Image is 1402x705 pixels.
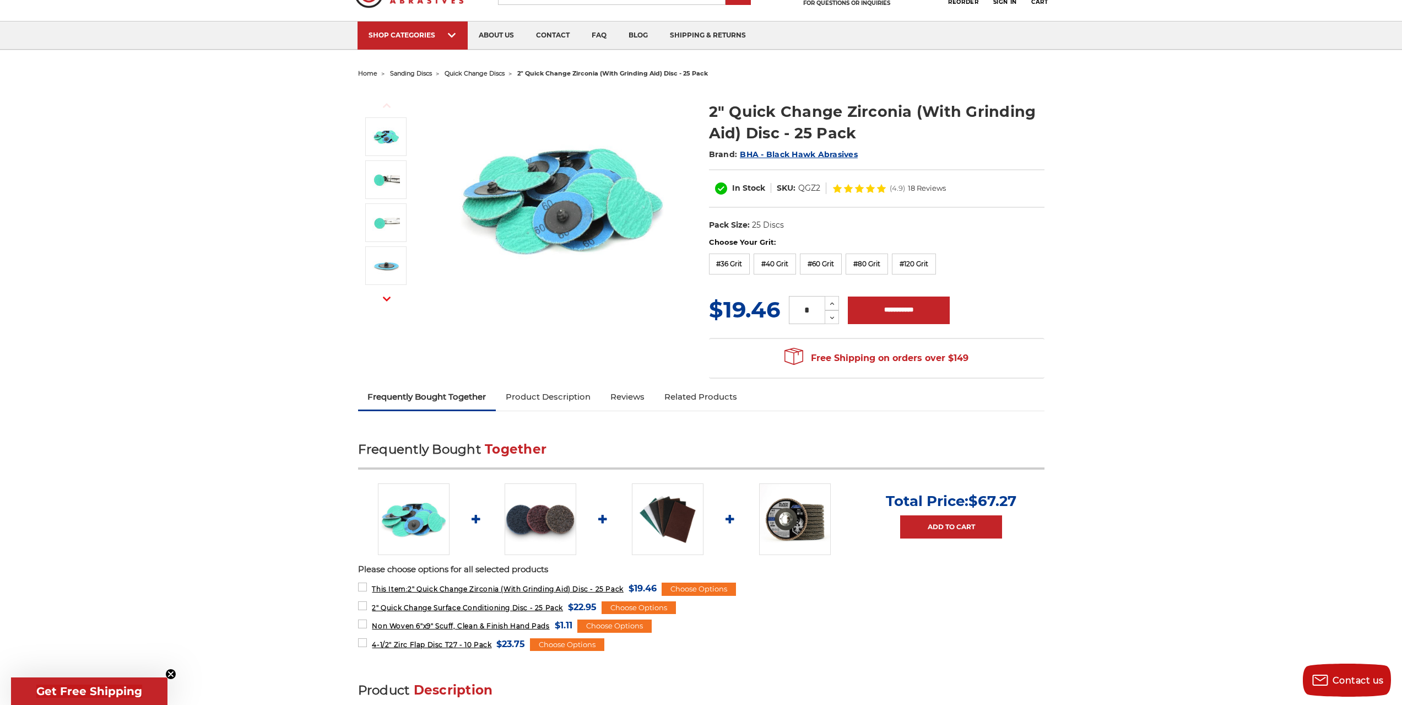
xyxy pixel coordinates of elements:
a: Related Products [654,385,747,409]
dd: QGZ2 [798,182,820,194]
p: Please choose options for all selected products [358,563,1044,576]
span: 2" quick change zirconia (with grinding aid) disc - 25 pack [517,69,708,77]
button: Contact us [1303,664,1391,697]
div: Choose Options [530,638,604,652]
h1: 2" Quick Change Zirconia (With Grinding Aid) Disc - 25 Pack [709,101,1044,144]
span: $19.46 [709,296,780,323]
a: Reviews [600,385,654,409]
div: Choose Options [602,601,676,615]
img: 2 inch zirconia plus grinding aid quick change disc [372,123,400,150]
span: $67.27 [968,492,1016,510]
dt: Pack Size: [709,219,750,231]
button: Close teaser [165,669,176,680]
span: Non Woven 6"x9" Scuff, Clean & Finish Hand Pads [372,622,549,630]
span: Frequently Bought [358,442,481,457]
span: In Stock [732,183,765,193]
button: Previous [373,94,400,117]
span: Brand: [709,149,738,159]
div: SHOP CATEGORIES [369,31,457,39]
span: 4-1/2" Zirc Flap Disc T27 - 10 Pack [372,641,491,649]
a: BHA - Black Hawk Abrasives [740,149,858,159]
div: Get Free ShippingClose teaser [11,677,167,705]
a: quick change discs [445,69,505,77]
span: $1.11 [555,618,572,633]
img: 2 inch zirconia plus grinding aid quick change disc [452,89,673,310]
span: Together [485,442,546,457]
a: Add to Cart [900,515,1002,539]
a: blog [618,21,659,50]
span: Contact us [1333,675,1384,686]
label: Choose Your Grit: [709,237,1044,248]
a: faq [581,21,618,50]
span: $23.75 [496,637,525,652]
a: shipping & returns [659,21,757,50]
img: green sanding disc on Air Grinder Tools [372,209,400,236]
span: Get Free Shipping [36,685,142,698]
div: Choose Options [662,583,736,596]
span: Free Shipping on orders over $149 [784,347,968,369]
span: Product [358,682,410,698]
a: about us [468,21,525,50]
img: roloc type r attachment [372,252,400,279]
strong: This Item: [372,585,408,593]
a: home [358,69,377,77]
button: Next [373,287,400,311]
span: Description [414,682,493,698]
span: 2" Quick Change Surface Conditioning Disc - 25 Pack [372,604,563,612]
img: 2" Quick Change Zirconia (With Grinding Aid) Disc - 25 Pack [372,166,400,193]
p: Total Price: [886,492,1016,510]
dt: SKU: [777,182,795,194]
span: 2" Quick Change Zirconia (With Grinding Aid) Disc - 25 Pack [372,585,623,593]
a: contact [525,21,581,50]
div: Choose Options [577,620,652,633]
a: Product Description [496,385,600,409]
span: $22.95 [568,600,597,615]
dd: 25 Discs [752,219,784,231]
a: sanding discs [390,69,432,77]
a: Frequently Bought Together [358,385,496,409]
span: 18 Reviews [908,185,946,192]
span: (4.9) [890,185,905,192]
img: 2 inch zirconia plus grinding aid quick change disc [378,483,450,555]
span: $19.46 [629,581,657,596]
